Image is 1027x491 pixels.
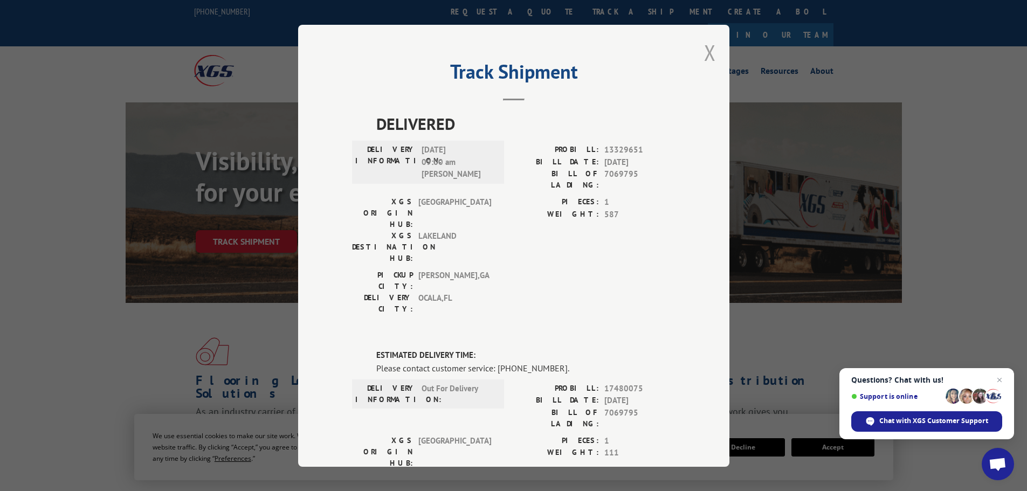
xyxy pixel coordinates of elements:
span: [DATE] 09:00 am [PERSON_NAME] [422,144,494,181]
span: 1 [604,196,676,209]
span: OCALA , FL [418,292,491,315]
span: [DATE] [604,156,676,168]
label: WEIGHT: [514,208,599,220]
span: 13329651 [604,144,676,156]
label: PIECES: [514,434,599,447]
span: 7069795 [604,406,676,429]
span: [DATE] [604,395,676,407]
div: Chat with XGS Customer Support [851,411,1002,432]
span: Chat with XGS Customer Support [879,416,988,426]
label: PROBILL: [514,144,599,156]
span: [GEOGRAPHIC_DATA] [418,196,491,230]
label: PIECES: [514,196,599,209]
label: BILL DATE: [514,156,599,168]
label: XGS DESTINATION HUB: [352,230,413,264]
span: [GEOGRAPHIC_DATA] [418,434,491,468]
label: PICKUP CITY: [352,269,413,292]
label: DELIVERY CITY: [352,292,413,315]
span: 17480075 [604,382,676,395]
label: BILL OF LADING: [514,406,599,429]
div: Please contact customer service: [PHONE_NUMBER]. [376,361,676,374]
h2: Track Shipment [352,64,676,85]
span: DELIVERED [376,112,676,136]
label: PROBILL: [514,382,599,395]
label: DELIVERY INFORMATION: [355,382,416,405]
label: XGS ORIGIN HUB: [352,434,413,468]
label: DELIVERY INFORMATION: [355,144,416,181]
span: LAKELAND [418,230,491,264]
label: WEIGHT: [514,447,599,459]
span: Out For Delivery [422,382,494,405]
span: 7069795 [604,168,676,191]
span: Support is online [851,392,942,400]
span: Close chat [993,374,1006,386]
span: [PERSON_NAME] , GA [418,269,491,292]
label: BILL DATE: [514,395,599,407]
span: 1 [604,434,676,447]
label: ESTIMATED DELIVERY TIME: [376,349,676,362]
div: Open chat [982,448,1014,480]
button: Close modal [704,38,716,67]
label: BILL OF LADING: [514,168,599,191]
span: Questions? Chat with us! [851,376,1002,384]
span: 111 [604,447,676,459]
span: 587 [604,208,676,220]
label: XGS ORIGIN HUB: [352,196,413,230]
